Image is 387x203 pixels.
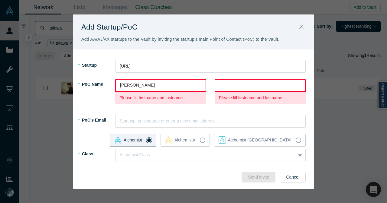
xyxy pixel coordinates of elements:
[280,172,306,182] button: Cancel
[119,95,202,101] p: Please fill firstname and lastname.
[165,136,196,144] div: AlchemistX
[295,21,308,34] button: Close
[165,136,172,144] img: alchemistx Vault Logo
[219,136,226,144] img: alchemist_aj Vault Logo
[242,172,275,182] button: Send Invite
[81,79,115,106] label: PoC Name
[81,60,115,71] label: Startup
[219,136,291,144] div: Alchemist [GEOGRAPHIC_DATA]
[114,136,142,144] div: Alchemist
[81,149,115,159] label: Class
[81,21,290,43] h1: Add Startup/PoC
[81,36,279,43] p: Add AA/AJ/AX startups to the Vault by inviting the startup's main Point of Contact (PoC) to the V...
[114,136,122,144] img: alchemist Vault Logo
[81,115,115,125] label: PoC's Email
[219,95,301,101] p: Please fill firstname and lastname.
